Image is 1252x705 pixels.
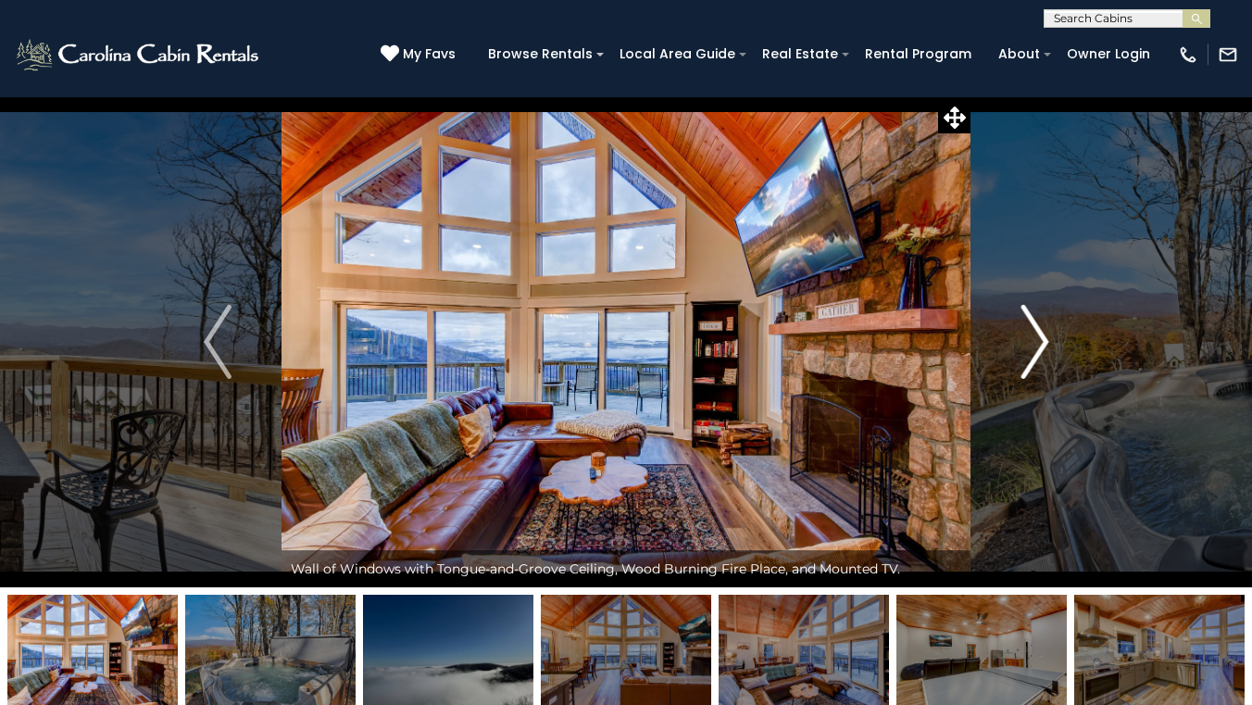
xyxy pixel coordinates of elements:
[14,36,264,73] img: White-1-2.png
[381,44,460,65] a: My Favs
[1218,44,1238,65] img: mail-regular-white.png
[479,40,602,69] a: Browse Rentals
[1058,40,1159,69] a: Owner Login
[856,40,981,69] a: Rental Program
[282,550,970,587] div: Wall of Windows with Tongue-and-Groove Ceiling, Wood Burning Fire Place, and Mounted TV.
[154,96,282,587] button: Previous
[403,44,456,64] span: My Favs
[753,40,847,69] a: Real Estate
[610,40,745,69] a: Local Area Guide
[1178,44,1198,65] img: phone-regular-white.png
[989,40,1049,69] a: About
[970,96,1099,587] button: Next
[204,305,232,379] img: arrow
[1020,305,1048,379] img: arrow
